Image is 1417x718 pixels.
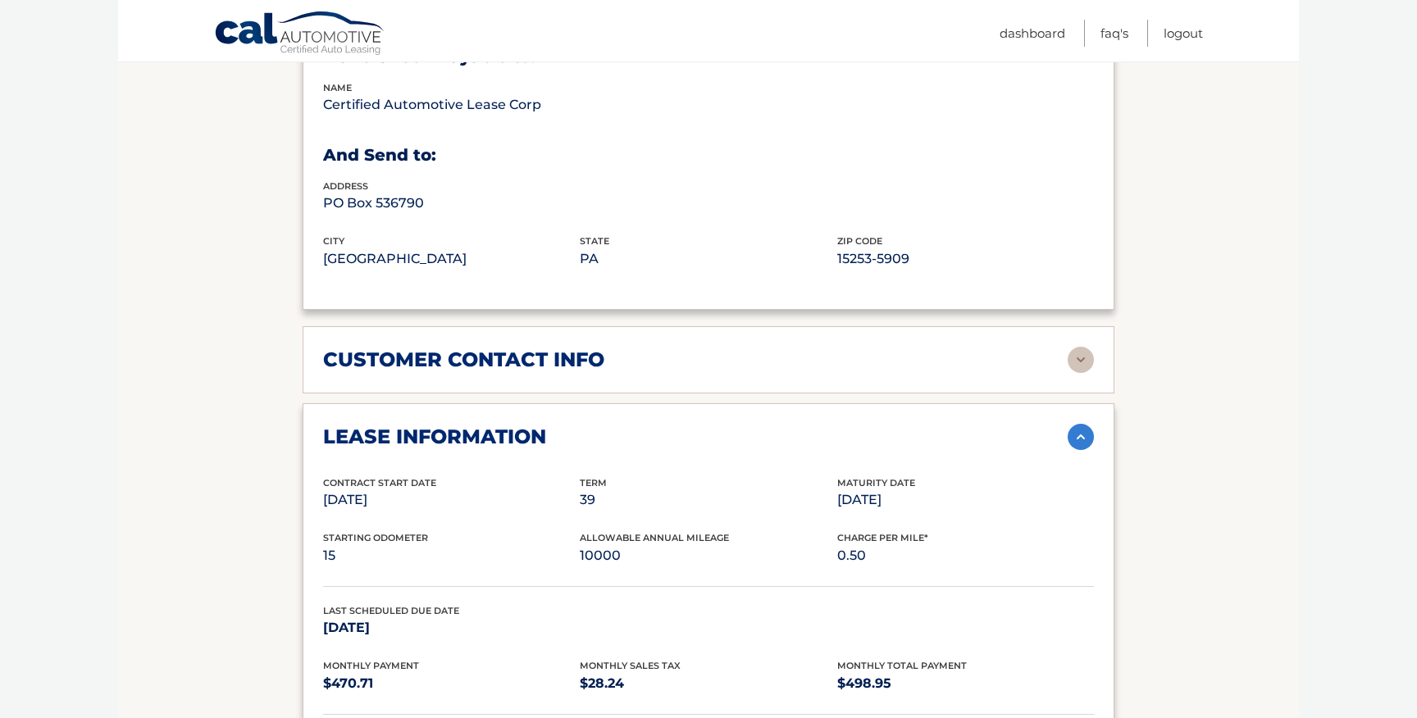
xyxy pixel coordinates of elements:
p: $470.71 [323,672,580,695]
span: name [323,82,352,93]
p: [DATE] [323,616,580,639]
a: Logout [1164,20,1203,47]
p: [GEOGRAPHIC_DATA] [323,248,580,270]
p: $498.95 [837,672,1094,695]
span: Last Scheduled Due Date [323,605,459,616]
p: PO Box 536790 [323,192,580,215]
p: 15 [323,544,580,567]
span: Charge Per Mile* [837,532,928,543]
p: 10000 [580,544,836,567]
img: accordion-active.svg [1068,424,1094,450]
p: 15253-5909 [837,248,1094,270]
span: address [323,180,368,192]
span: Contract Start Date [323,477,436,489]
p: $28.24 [580,672,836,695]
span: Allowable Annual Mileage [580,532,729,543]
span: zip code [837,235,882,247]
span: Monthly Payment [323,660,419,671]
p: [DATE] [837,489,1094,511]
a: FAQ's [1100,20,1128,47]
span: state [580,235,609,247]
p: 39 [580,489,836,511]
span: Maturity Date [837,477,915,489]
p: Certified Automotive Lease Corp [323,93,580,116]
h2: customer contact info [323,348,604,372]
span: Monthly Total Payment [837,660,967,671]
span: Starting Odometer [323,532,428,543]
a: Cal Automotive [214,11,386,58]
span: Term [580,477,607,489]
img: accordion-rest.svg [1068,347,1094,373]
span: city [323,235,344,247]
p: [DATE] [323,489,580,511]
span: Monthly Sales Tax [580,660,681,671]
p: 0.50 [837,544,1094,567]
a: Dashboard [1000,20,1065,47]
h3: And Send to: [323,145,1094,166]
h2: lease information [323,425,546,449]
p: PA [580,248,836,270]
